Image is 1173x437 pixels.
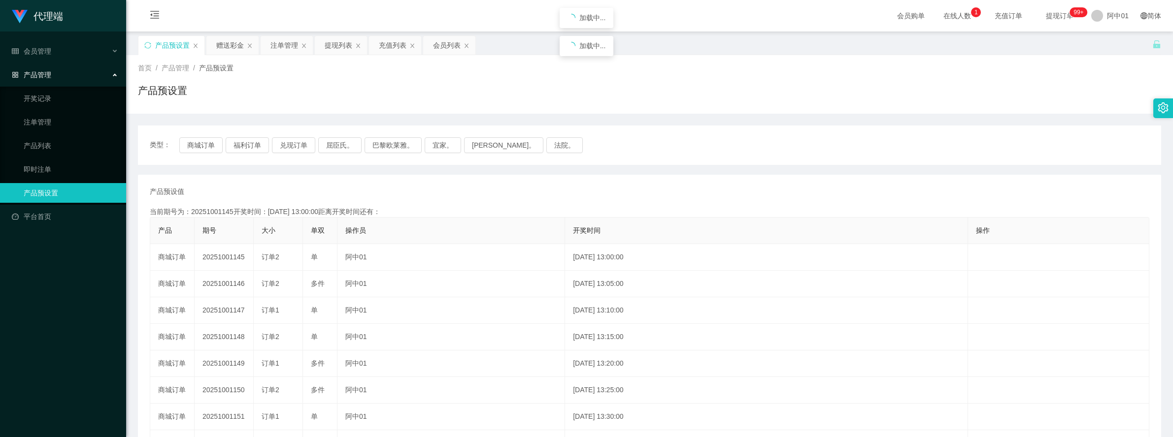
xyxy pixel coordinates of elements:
[150,207,1149,217] div: 当前期号为：20251001145开奖时间：[DATE] 13:00:00距离开奖时间还有：
[995,12,1022,20] font: 充值订单
[409,43,415,49] i: 图标： 关闭
[199,64,234,72] span: 产品预设置
[365,137,422,153] button: 巴黎欧莱雅。
[202,226,216,234] span: 期号
[262,359,279,367] span: 订单1
[150,377,195,404] td: 商城订单
[1140,12,1147,19] i: 图标： global
[425,137,461,153] button: 宜家。
[1070,7,1087,17] sup: 1211
[579,14,606,22] span: 加载中...
[195,377,254,404] td: 20251001150
[158,226,172,234] span: 产品
[565,297,968,324] td: [DATE] 13:10:00
[573,226,601,234] span: 开奖时间
[943,12,971,20] font: 在线人数
[311,333,318,341] span: 单
[262,306,279,314] span: 订单1
[1046,12,1073,20] font: 提现订单
[337,350,565,377] td: 阿中01
[195,350,254,377] td: 20251001149
[24,183,118,203] a: 产品预设置
[345,226,366,234] span: 操作员
[546,137,583,153] button: 法院。
[1147,12,1161,20] font: 简体
[12,71,19,78] i: 图标： AppStore-O
[216,36,244,55] div: 赠送彩金
[24,71,51,79] font: 产品管理
[262,253,279,261] span: 订单2
[974,7,978,17] p: 1
[195,324,254,350] td: 20251001148
[568,14,575,22] i: 图标： 正在加载
[156,64,158,72] span: /
[12,12,63,20] a: 代理端
[150,404,195,430] td: 商城订单
[971,7,981,17] sup: 1
[150,244,195,271] td: 商城订单
[262,280,279,287] span: 订单2
[155,36,190,55] div: 产品预设置
[226,137,269,153] button: 福利订单
[1158,102,1169,113] i: 图标： 设置
[193,64,195,72] span: /
[195,404,254,430] td: 20251001151
[138,83,187,98] h1: 产品预设置
[162,64,189,72] span: 产品管理
[337,377,565,404] td: 阿中01
[24,136,118,156] a: 产品列表
[24,47,51,55] font: 会员管理
[311,253,318,261] span: 单
[247,43,253,49] i: 图标： 关闭
[464,137,543,153] button: [PERSON_NAME]。
[195,271,254,297] td: 20251001146
[565,324,968,350] td: [DATE] 13:15:00
[355,43,361,49] i: 图标： 关闭
[433,36,461,55] div: 会员列表
[150,271,195,297] td: 商城订单
[138,64,152,72] span: 首页
[565,404,968,430] td: [DATE] 13:30:00
[337,324,565,350] td: 阿中01
[24,89,118,108] a: 开奖记录
[565,350,968,377] td: [DATE] 13:20:00
[12,10,28,24] img: logo.9652507e.png
[193,43,199,49] i: 图标： 关闭
[337,297,565,324] td: 阿中01
[311,226,325,234] span: 单双
[464,43,469,49] i: 图标： 关闭
[311,280,325,287] span: 多件
[12,207,118,226] a: 图标： 仪表板平台首页
[1152,40,1161,49] i: 图标： 解锁
[34,0,63,32] h1: 代理端
[565,271,968,297] td: [DATE] 13:05:00
[568,42,575,50] i: 图标： 正在加载
[270,36,298,55] div: 注单管理
[195,297,254,324] td: 20251001147
[150,137,179,153] span: 类型：
[144,42,151,49] i: 图标： 同步
[337,271,565,297] td: 阿中01
[262,412,279,420] span: 订单1
[262,333,279,341] span: 订单2
[179,137,223,153] button: 商城订单
[24,112,118,132] a: 注单管理
[150,297,195,324] td: 商城订单
[150,350,195,377] td: 商城订单
[337,404,565,430] td: 阿中01
[12,48,19,55] i: 图标： table
[337,244,565,271] td: 阿中01
[565,244,968,271] td: [DATE] 13:00:00
[301,43,307,49] i: 图标： 关闭
[311,412,318,420] span: 单
[262,386,279,394] span: 订单2
[311,386,325,394] span: 多件
[311,359,325,367] span: 多件
[311,306,318,314] span: 单
[138,0,171,32] i: 图标： menu-fold
[565,377,968,404] td: [DATE] 13:25:00
[976,226,990,234] span: 操作
[195,244,254,271] td: 20251001145
[262,226,275,234] span: 大小
[325,36,352,55] div: 提现列表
